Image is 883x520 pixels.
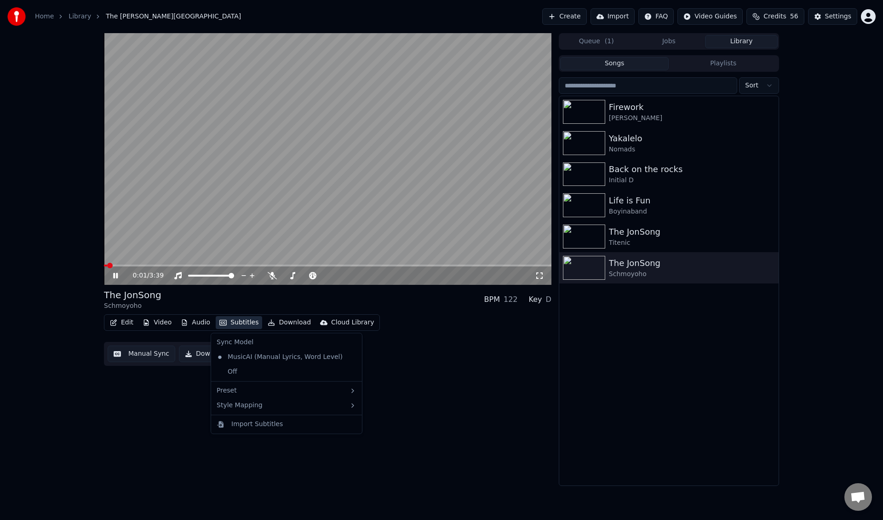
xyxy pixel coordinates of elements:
[133,271,147,280] span: 0:01
[790,12,798,21] span: 56
[264,316,315,329] button: Download
[216,316,262,329] button: Subtitles
[844,483,872,511] div: Open chat
[609,270,775,279] div: Schmoyoho
[69,12,91,21] a: Library
[825,12,851,21] div: Settings
[609,257,775,270] div: The JonSong
[591,8,635,25] button: Import
[104,289,161,301] div: The JonSong
[609,194,775,207] div: Life is Fun
[609,207,775,216] div: Boyinaband
[808,8,857,25] button: Settings
[638,8,674,25] button: FAQ
[633,35,705,48] button: Jobs
[763,12,786,21] span: Credits
[35,12,54,21] a: Home
[213,364,360,379] div: Off
[213,335,360,350] div: Sync Model
[504,294,518,305] div: 122
[149,271,164,280] span: 3:39
[609,176,775,185] div: Initial D
[609,101,775,114] div: Firework
[484,294,500,305] div: BPM
[609,163,775,176] div: Back on the rocks
[177,316,214,329] button: Audio
[605,37,614,46] span: ( 1 )
[213,350,346,364] div: MusicAI (Manual Lyrics, Word Level)
[542,8,587,25] button: Create
[609,114,775,123] div: [PERSON_NAME]
[106,316,137,329] button: Edit
[609,238,775,248] div: Titenic
[331,318,374,327] div: Cloud Library
[609,225,775,238] div: The JonSong
[677,8,743,25] button: Video Guides
[746,8,804,25] button: Credits56
[609,145,775,154] div: Nomads
[139,316,175,329] button: Video
[133,271,155,280] div: /
[213,398,360,413] div: Style Mapping
[213,383,360,398] div: Preset
[529,294,542,305] div: Key
[108,346,175,362] button: Manual Sync
[609,132,775,145] div: Yakalelo
[705,35,778,48] button: Library
[35,12,241,21] nav: breadcrumb
[179,346,254,362] button: Download Video
[7,7,26,26] img: youka
[106,12,241,21] span: The [PERSON_NAME][GEOGRAPHIC_DATA]
[104,301,161,311] div: Schmoyoho
[560,35,633,48] button: Queue
[745,81,758,90] span: Sort
[560,57,669,70] button: Songs
[546,294,551,305] div: D
[231,420,283,429] div: Import Subtitles
[669,57,778,70] button: Playlists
